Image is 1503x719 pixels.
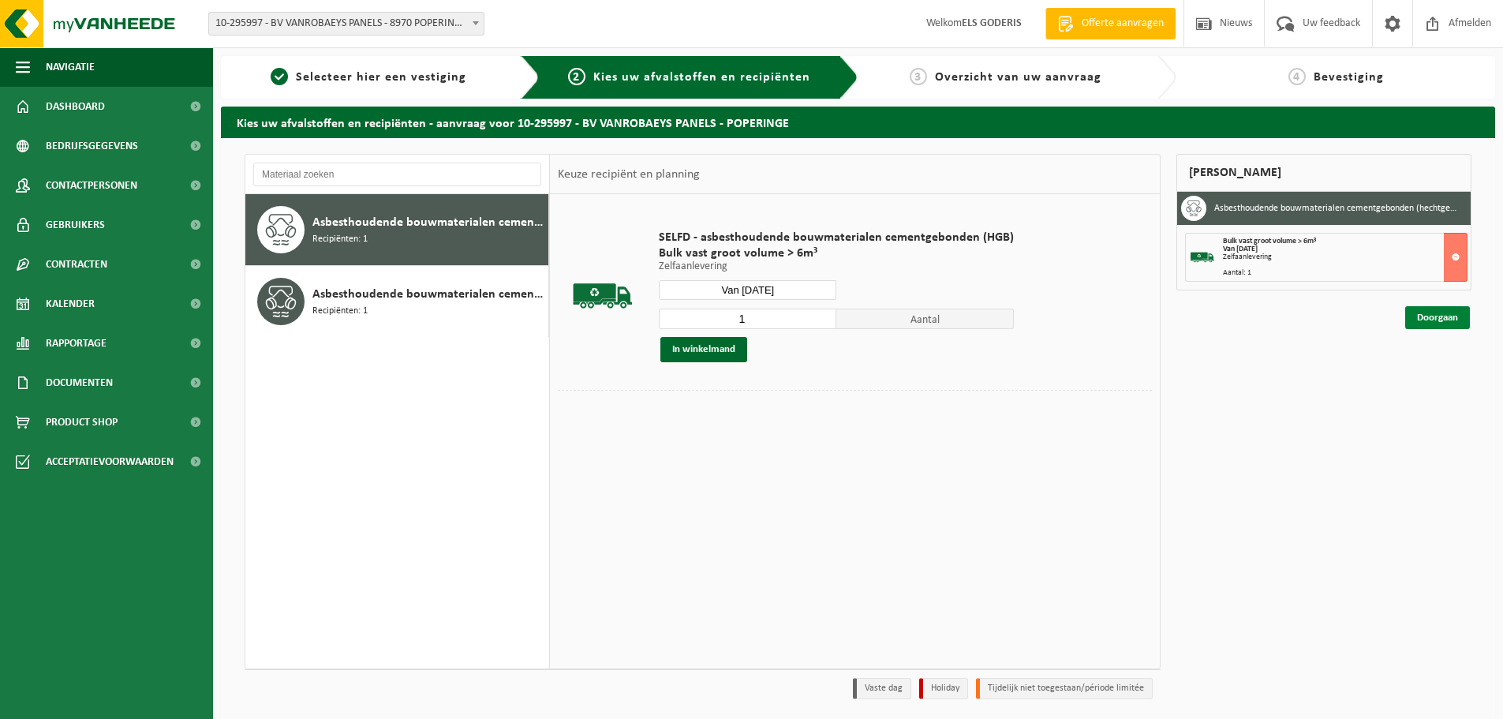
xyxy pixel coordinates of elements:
[46,324,107,363] span: Rapportage
[935,71,1101,84] span: Overzicht van uw aanvraag
[836,309,1014,329] span: Aantal
[853,678,911,699] li: Vaste dag
[976,678,1153,699] li: Tijdelijk niet toegestaan/période limitée
[910,68,927,85] span: 3
[550,155,708,194] div: Keuze recipiënt en planning
[221,107,1495,137] h2: Kies uw afvalstoffen en recipiënten - aanvraag voor 10-295997 - BV VANROBAEYS PANELS - POPERINGE
[1223,253,1467,261] div: Zelfaanlevering
[46,126,138,166] span: Bedrijfsgegevens
[659,245,1014,261] span: Bulk vast groot volume > 6m³
[568,68,585,85] span: 2
[46,166,137,205] span: Contactpersonen
[1288,68,1306,85] span: 4
[253,163,541,186] input: Materiaal zoeken
[296,71,466,84] span: Selecteer hier een vestiging
[1223,237,1316,245] span: Bulk vast groot volume > 6m³
[1214,196,1459,221] h3: Asbesthoudende bouwmaterialen cementgebonden (hechtgebonden)
[46,442,174,481] span: Acceptatievoorwaarden
[1078,16,1168,32] span: Offerte aanvragen
[229,68,508,87] a: 1Selecteer hier een vestiging
[1223,269,1467,277] div: Aantal: 1
[46,363,113,403] span: Documenten
[312,285,544,304] span: Asbesthoudende bouwmaterialen cementgebonden met isolatie(hechtgebonden)
[659,261,1014,272] p: Zelfaanlevering
[46,205,105,245] span: Gebruikers
[46,403,118,442] span: Product Shop
[1176,154,1471,192] div: [PERSON_NAME]
[46,87,105,126] span: Dashboard
[1045,8,1176,39] a: Offerte aanvragen
[46,47,95,87] span: Navigatie
[245,266,549,337] button: Asbesthoudende bouwmaterialen cementgebonden met isolatie(hechtgebonden) Recipiënten: 1
[271,68,288,85] span: 1
[593,71,810,84] span: Kies uw afvalstoffen en recipiënten
[659,280,836,300] input: Selecteer datum
[1223,245,1258,253] strong: Van [DATE]
[208,12,484,36] span: 10-295997 - BV VANROBAEYS PANELS - 8970 POPERINGE, BENELUXLAAN 12
[312,213,544,232] span: Asbesthoudende bouwmaterialen cementgebonden (hechtgebonden)
[1314,71,1384,84] span: Bevestiging
[1405,306,1470,329] a: Doorgaan
[46,245,107,284] span: Contracten
[312,232,368,247] span: Recipiënten: 1
[209,13,484,35] span: 10-295997 - BV VANROBAEYS PANELS - 8970 POPERINGE, BENELUXLAAN 12
[245,194,549,266] button: Asbesthoudende bouwmaterialen cementgebonden (hechtgebonden) Recipiënten: 1
[962,17,1022,29] strong: ELS GODERIS
[312,304,368,319] span: Recipiënten: 1
[919,678,968,699] li: Holiday
[659,230,1014,245] span: SELFD - asbesthoudende bouwmaterialen cementgebonden (HGB)
[660,337,747,362] button: In winkelmand
[46,284,95,324] span: Kalender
